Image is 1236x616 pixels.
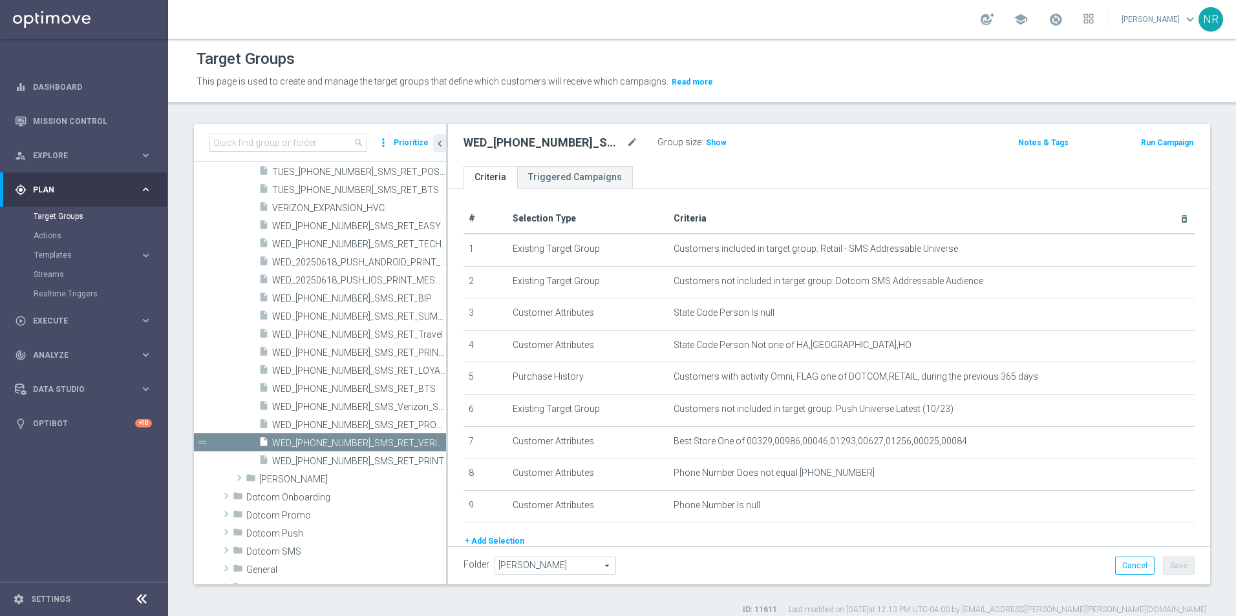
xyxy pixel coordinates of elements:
i: insert_drive_file [259,274,269,289]
span: WED_20250702_SMS_RET_BIP [272,293,446,304]
td: Customer Attributes [507,458,668,491]
span: search [354,138,364,148]
span: Analyze [33,351,140,359]
span: WED_20250820_SMS_RET_PROMO [272,420,446,431]
button: gps_fixed Plan keyboard_arrow_right [14,185,153,195]
span: Templates [34,251,127,259]
div: Templates [34,251,140,259]
a: Target Groups [34,211,134,221]
i: keyboard_arrow_right [140,249,152,262]
td: 6 [463,394,507,426]
i: insert_drive_file [259,455,269,469]
div: Dashboard [15,70,152,104]
span: State Code Person Is null [674,307,774,318]
i: lightbulb [15,418,27,429]
a: Criteria [463,166,517,189]
div: person_search Explore keyboard_arrow_right [14,150,153,161]
td: Customer Attributes [507,490,668,522]
div: Templates [34,245,167,265]
a: Dashboard [33,70,152,104]
button: Cancel [1115,557,1155,575]
i: insert_drive_file [259,382,269,397]
button: track_changes Analyze keyboard_arrow_right [14,350,153,360]
button: Notes & Tags [1017,136,1070,150]
i: folder [233,563,243,578]
i: folder [233,491,243,506]
td: 3 [463,298,507,331]
i: track_changes [15,349,27,361]
div: NR [1199,7,1223,32]
a: Optibot [33,406,135,440]
span: WED_20250827_SMS_RET_VERIZON [272,438,446,449]
label: Group size [657,137,701,148]
td: Customer Attributes [507,330,668,362]
span: Criteria [674,213,707,223]
i: insert_drive_file [259,165,269,180]
button: + Add Selection [463,534,526,548]
span: Dotcom Promo [246,510,446,521]
i: chevron_left [434,138,446,150]
a: Triggered Campaigns [517,166,633,189]
button: Mission Control [14,116,153,127]
label: Folder [463,559,489,570]
div: Explore [15,150,140,161]
label: ID: 11611 [743,604,777,615]
i: insert_drive_file [259,201,269,216]
a: Streams [34,269,134,280]
td: Purchase History [507,362,668,395]
td: Existing Target Group [507,394,668,426]
span: General [246,564,446,575]
span: WED_20250730_SMS_RET_LOYALTY [272,365,446,376]
div: Mission Control [15,104,152,138]
i: insert_drive_file [259,364,269,379]
span: Nick R [259,474,446,485]
i: keyboard_arrow_right [140,183,152,196]
div: Actions [34,226,167,245]
td: 2 [463,266,507,298]
i: keyboard_arrow_right [140,383,152,395]
i: settings [13,593,25,605]
i: more_vert [377,134,390,152]
span: WED_20250709_SMS_RET_SUMMER_SAVINGS [272,311,446,322]
span: Phone Number Is null [674,500,760,511]
button: play_circle_outline Execute keyboard_arrow_right [14,316,153,326]
span: WED_20250611_SMS_RET_TECH [272,239,446,250]
i: keyboard_arrow_right [140,314,152,327]
i: insert_drive_file [259,346,269,361]
button: Read more [670,75,714,89]
span: WED_20250528_SMS_RET_EASY [272,221,446,232]
span: Explore [33,152,140,159]
span: Customers not included in target group: Dotcom SMS Addressable Audience [674,276,983,287]
i: keyboard_arrow_right [140,349,152,361]
i: insert_drive_file [259,418,269,433]
div: Realtime Triggers [34,284,167,303]
i: insert_drive_file [259,310,269,325]
div: Plan [15,184,140,196]
td: 5 [463,362,507,395]
td: Existing Target Group [507,266,668,298]
td: Customer Attributes [507,426,668,458]
i: delete_forever [1179,214,1189,224]
span: WED_20250723_SMS_RET_PRINT_MARKETING [272,347,446,358]
a: Settings [31,595,70,603]
div: Analyze [15,349,140,361]
span: WED_20250716_SMS_RET_Travel [272,329,446,340]
i: folder [233,545,243,560]
a: Realtime Triggers [34,289,134,299]
a: Actions [34,231,134,241]
span: Customers not included in target group: Push Universe Latest (10/23) [674,404,954,415]
i: insert_drive_file [259,292,269,307]
button: lightbulb Optibot +10 [14,418,153,429]
td: 9 [463,490,507,522]
h1: Target Groups [197,50,295,68]
button: Save [1163,557,1195,575]
span: Customers included in target group: Retail - SMS Addressable Universe [674,243,958,254]
td: 7 [463,426,507,458]
button: equalizer Dashboard [14,82,153,92]
span: WED_20250903_SMS_RET_PRINT [272,456,446,467]
span: Phone Number Does not equal [PHONE_NUMBER] [674,467,875,478]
